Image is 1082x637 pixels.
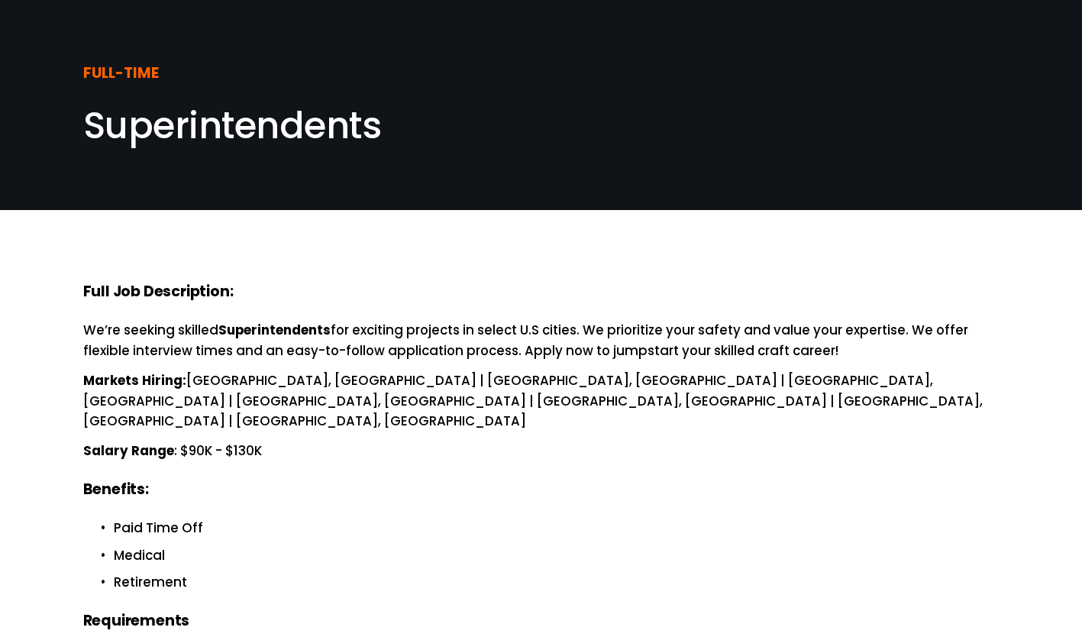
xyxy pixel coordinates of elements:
[83,610,190,631] strong: Requirements
[114,545,1000,566] p: Medical
[83,441,174,460] strong: Salary Range
[83,281,234,302] strong: Full Job Description:
[83,320,1000,361] p: We’re seeking skilled for exciting projects in select U.S cities. We prioritize your safety and v...
[114,572,1000,593] p: Retirement
[83,441,1000,461] p: : $90K - $130K
[114,518,1000,538] p: Paid Time Off
[218,321,331,339] strong: Superintendents
[83,100,382,151] span: Superintendents
[83,479,149,500] strong: Benefits:
[83,63,159,83] strong: FULL-TIME
[83,371,186,390] strong: Markets Hiring:
[83,370,1000,432] p: [GEOGRAPHIC_DATA], [GEOGRAPHIC_DATA] | [GEOGRAPHIC_DATA], [GEOGRAPHIC_DATA] | [GEOGRAPHIC_DATA], ...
